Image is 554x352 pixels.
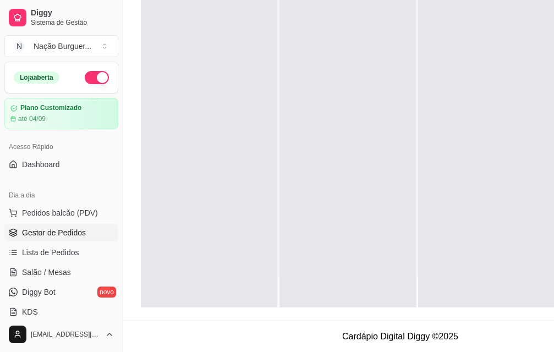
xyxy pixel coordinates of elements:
a: Plano Customizadoaté 04/09 [4,98,118,129]
span: Dashboard [22,159,60,170]
span: Diggy [31,8,114,18]
a: Diggy Botnovo [4,283,118,301]
span: Lista de Pedidos [22,247,79,258]
a: Lista de Pedidos [4,244,118,261]
a: Gestor de Pedidos [4,224,118,241]
div: Nação Burguer ... [34,41,91,52]
span: KDS [22,306,38,317]
a: Salão / Mesas [4,263,118,281]
span: Salão / Mesas [22,267,71,278]
article: Plano Customizado [20,104,81,112]
span: Pedidos balcão (PDV) [22,207,98,218]
span: Sistema de Gestão [31,18,114,27]
article: até 04/09 [18,114,46,123]
span: [EMAIL_ADDRESS][DOMAIN_NAME] [31,330,101,339]
div: Dia a dia [4,186,118,204]
a: KDS [4,303,118,321]
div: Acesso Rápido [4,138,118,156]
a: DiggySistema de Gestão [4,4,118,31]
button: [EMAIL_ADDRESS][DOMAIN_NAME] [4,321,118,348]
button: Alterar Status [85,71,109,84]
span: N [14,41,25,52]
button: Select a team [4,35,118,57]
span: Gestor de Pedidos [22,227,86,238]
div: Loja aberta [14,71,59,84]
span: Diggy Bot [22,287,56,298]
button: Pedidos balcão (PDV) [4,204,118,222]
a: Dashboard [4,156,118,173]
